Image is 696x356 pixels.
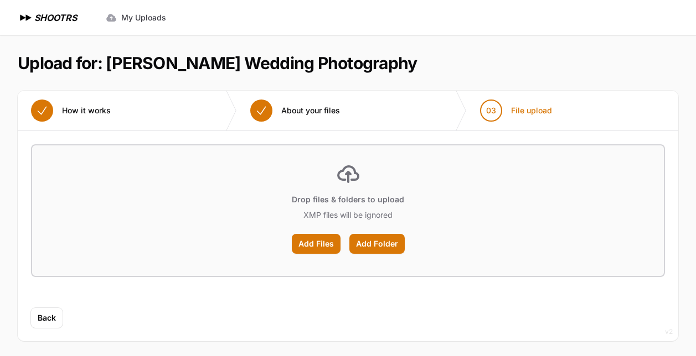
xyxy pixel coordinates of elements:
[281,105,340,116] span: About your files
[18,91,124,130] button: How it works
[18,11,34,24] img: SHOOTRS
[62,105,111,116] span: How it works
[31,308,63,328] button: Back
[486,105,496,116] span: 03
[237,91,353,130] button: About your files
[467,91,565,130] button: 03 File upload
[292,234,341,254] label: Add Files
[34,11,77,24] h1: SHOOTRS
[121,12,166,23] span: My Uploads
[349,234,405,254] label: Add Folder
[292,194,404,205] p: Drop files & folders to upload
[38,312,56,323] span: Back
[18,53,417,73] h1: Upload for: [PERSON_NAME] Wedding Photography
[665,325,673,338] div: v2
[18,11,77,24] a: SHOOTRS SHOOTRS
[511,105,552,116] span: File upload
[99,8,173,28] a: My Uploads
[303,210,393,221] p: XMP files will be ignored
